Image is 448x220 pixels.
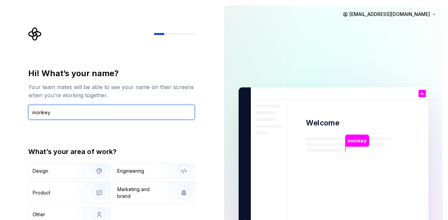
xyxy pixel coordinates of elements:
div: What’s your area of work? [28,147,195,156]
svg: Supernova Logo [28,27,42,41]
p: monkey [347,137,367,145]
div: Hi! What’s your name? [28,68,195,79]
div: Your team mates will be able to see your name on their screens when you’re working together. [28,83,195,99]
button: [EMAIL_ADDRESS][DOMAIN_NAME] [340,8,440,20]
p: Welcome [306,118,339,128]
span: [EMAIL_ADDRESS][DOMAIN_NAME] [349,11,430,18]
div: Design [33,168,48,174]
div: Engineering [117,168,144,174]
input: Han Solo [28,105,195,120]
div: Marketing and brand [117,186,163,200]
div: Other [33,211,45,218]
p: m [420,92,424,96]
div: Product [33,189,50,196]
